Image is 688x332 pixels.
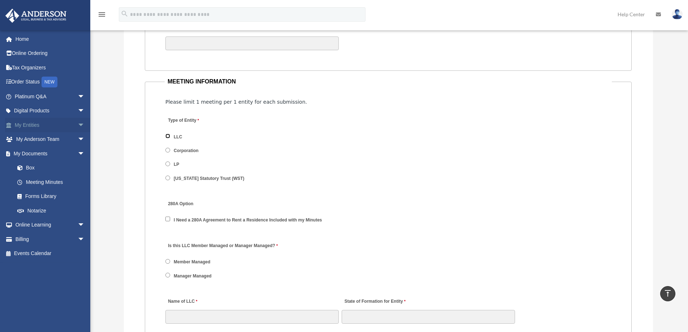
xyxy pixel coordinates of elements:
[165,199,234,209] label: 280A Option
[5,60,96,75] a: Tax Organizers
[172,175,247,182] label: [US_STATE] Statutory Trust (WST)
[5,32,96,46] a: Home
[165,297,199,307] label: Name of LLC
[172,161,182,168] label: LP
[172,273,214,279] label: Manager Managed
[5,118,96,132] a: My Entitiesarrow_drop_down
[172,148,201,154] label: Corporation
[172,259,213,266] label: Member Managed
[5,46,96,61] a: Online Ordering
[5,132,96,147] a: My Anderson Teamarrow_drop_down
[98,10,106,19] i: menu
[78,118,92,133] span: arrow_drop_down
[5,232,96,246] a: Billingarrow_drop_down
[5,89,96,104] a: Platinum Q&Aarrow_drop_down
[42,77,57,87] div: NEW
[342,297,407,307] label: State of Formation for Entity
[78,232,92,247] span: arrow_drop_down
[98,13,106,19] a: menu
[165,99,307,105] span: Please limit 1 meeting per 1 entity for each submission.
[663,289,672,298] i: vertical_align_top
[5,104,96,118] a: Digital Productsarrow_drop_down
[10,203,96,218] a: Notarize
[10,175,92,189] a: Meeting Minutes
[5,246,96,261] a: Events Calendar
[5,146,96,161] a: My Documentsarrow_drop_down
[3,9,69,23] img: Anderson Advisors Platinum Portal
[172,217,325,224] label: I Need a 280A Agreement to Rent a Residence Included with my Minutes
[78,146,92,161] span: arrow_drop_down
[165,77,612,87] legend: MEETING INFORMATION
[10,189,96,204] a: Forms Library
[165,241,280,251] label: Is this LLC Member Managed or Manager Managed?
[165,116,234,126] label: Type of Entity
[10,161,96,175] a: Box
[172,134,185,140] label: LLC
[78,218,92,233] span: arrow_drop_down
[78,89,92,104] span: arrow_drop_down
[660,286,675,301] a: vertical_align_top
[121,10,129,18] i: search
[5,75,96,90] a: Order StatusNEW
[672,9,683,20] img: User Pic
[5,218,96,232] a: Online Learningarrow_drop_down
[78,132,92,147] span: arrow_drop_down
[78,104,92,118] span: arrow_drop_down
